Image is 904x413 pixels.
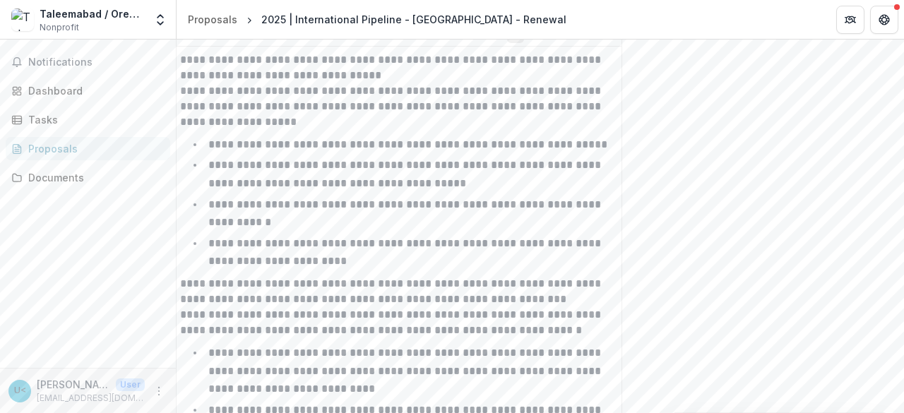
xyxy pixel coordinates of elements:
p: [EMAIL_ADDRESS][DOMAIN_NAME] [37,392,145,405]
img: Taleemabad / Orenda Project [11,8,34,31]
nav: breadcrumb [182,9,572,30]
div: 2025 | International Pipeline - [GEOGRAPHIC_DATA] - Renewal [261,12,566,27]
a: Tasks [6,108,170,131]
div: Proposals [28,141,159,156]
a: Proposals [6,137,170,160]
button: More [150,383,167,400]
p: [PERSON_NAME] <[EMAIL_ADDRESS][DOMAIN_NAME]> [37,377,110,392]
div: Proposals [188,12,237,27]
button: Get Help [870,6,898,34]
button: Partners [836,6,864,34]
div: Tasks [28,112,159,127]
span: Notifications [28,56,165,68]
button: Notifications [6,51,170,73]
div: Taleemabad / Orenda Project [40,6,145,21]
a: Proposals [182,9,243,30]
div: Usman Javed <usman.javed@taleemabad.com> [14,386,26,395]
div: Dashboard [28,83,159,98]
div: Documents [28,170,159,185]
a: Dashboard [6,79,170,102]
p: User [116,378,145,391]
a: Documents [6,166,170,189]
span: Nonprofit [40,21,79,34]
button: Open entity switcher [150,6,170,34]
